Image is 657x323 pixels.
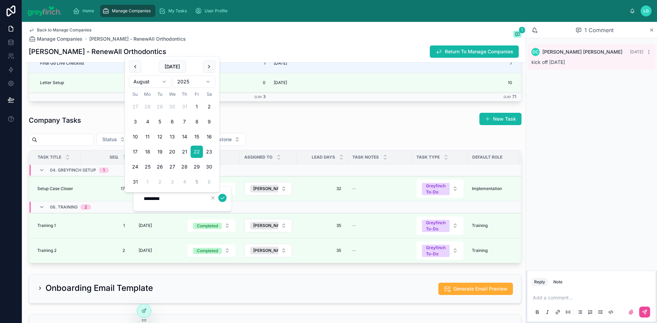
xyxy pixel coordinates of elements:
button: Saturday, August 2nd, 2025 [203,100,215,113]
button: Saturday, September 6th, 2025 [203,176,215,188]
button: Wednesday, September 3rd, 2025 [166,176,178,188]
span: LG [643,8,649,14]
span: 0 [218,80,266,85]
th: Sunday [129,91,141,98]
span: 1 [519,27,525,33]
a: 2 [85,245,128,256]
a: -- [352,248,408,253]
span: DC [532,49,539,55]
a: Setup Case Closer [37,186,76,191]
div: Completed [197,248,218,254]
button: Tuesday, July 29th, 2025 [154,100,166,113]
span: Default Role [472,154,502,160]
button: Tuesday, September 2nd, 2025 [154,176,166,188]
button: Saturday, August 23rd, 2025 [203,146,215,158]
button: Tuesday, August 12th, 2025 [154,131,166,143]
span: Training [472,248,488,253]
span: Status [102,136,117,143]
span: [DATE] [139,223,152,228]
span: 7 [334,60,512,66]
th: Thursday [178,91,191,98]
a: Home [71,5,99,17]
span: 1 [87,223,125,228]
button: Unselect 57 [250,247,297,254]
a: User Profile [193,5,232,17]
span: Manage Companies [37,36,82,42]
span: 3 [263,94,266,99]
button: Wednesday, August 13th, 2025 [166,131,178,143]
button: Sunday, August 24th, 2025 [129,161,141,173]
a: 35 [301,220,344,231]
a: 32 [301,183,344,194]
button: Select Button [244,182,292,196]
span: 35 [304,248,341,253]
a: -- [352,186,408,191]
button: Tuesday, August 5th, 2025 [154,116,166,128]
div: 1 [103,167,105,173]
button: Thursday, August 7th, 2025 [178,116,191,128]
button: Friday, August 15th, 2025 [191,131,203,143]
button: [DATE] [159,60,186,73]
button: Monday, July 28th, 2025 [141,100,154,113]
a: Select Button [244,181,293,196]
div: Greyfinch To-Do [426,183,446,195]
button: 1 [513,31,521,39]
span: Task Type [416,154,440,160]
a: Manage Companies [100,5,155,17]
button: Tuesday, August 26th, 2025 [154,161,166,173]
span: Final Go Live Checklist [40,60,84,66]
button: Thursday, August 21st, 2025 [178,146,191,158]
a: -- [352,223,408,228]
h2: Onboarding Email Template [46,283,153,294]
div: Greyfinch To-Do [426,220,446,232]
a: Training [472,248,515,253]
span: Home [82,8,94,14]
span: Training [472,223,488,228]
button: Monday, August 11th, 2025 [141,131,154,143]
button: Sunday, July 27th, 2025 [129,100,141,113]
button: Select Button [416,179,463,198]
a: Select Button [244,218,293,233]
span: Task Notes [352,154,379,160]
span: Assigned To [244,154,272,160]
span: 7 [118,80,155,85]
button: Select Button [244,244,292,257]
a: Manage Companies [29,36,82,42]
div: Greyfinch To-Do [426,245,446,257]
button: Note [551,278,565,286]
span: Implementation [472,186,502,191]
span: 35 [304,223,341,228]
div: 2 [85,204,87,210]
button: Saturday, August 9th, 2025 [203,116,215,128]
a: Select Button [416,241,464,260]
button: Sunday, August 3rd, 2025 [129,116,141,128]
a: 35 [301,245,344,256]
span: Task Title [38,154,61,160]
span: [PERSON_NAME] [PERSON_NAME] [542,49,622,55]
span: kick off [DATE] [531,59,565,65]
button: Tuesday, August 19th, 2025 [154,146,166,158]
button: Select Button [188,244,235,257]
button: Generate Email Preview [438,283,513,295]
a: Back to Manage Companies [29,27,91,33]
img: App logo [27,5,62,16]
span: Back to Manage Companies [37,27,91,33]
button: Friday, August 29th, 2025 [191,161,203,173]
button: Monday, August 25th, 2025 [141,161,154,173]
span: Training 2 [37,248,56,253]
span: Manage Companies [112,8,151,14]
button: Thursday, July 31st, 2025 [178,100,191,113]
button: Monday, August 4th, 2025 [141,116,154,128]
button: Unselect 57 [250,222,297,229]
div: scrollable content [67,3,630,18]
a: Implementation [472,186,515,191]
button: Friday, August 1st, 2025 [191,100,203,113]
span: 06. Training [50,204,78,210]
th: Monday [141,91,154,98]
a: Select Button [244,243,293,258]
table: August 2025 [129,91,215,188]
button: Select Button [244,219,292,232]
button: Friday, August 22nd, 2025, selected [191,146,203,158]
button: Select Button [416,216,463,235]
button: Friday, September 5th, 2025 [191,176,203,188]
